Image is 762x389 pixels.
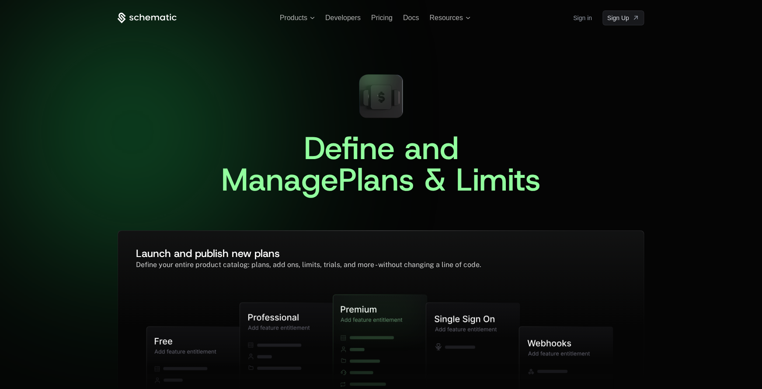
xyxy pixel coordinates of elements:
a: Pricing [371,14,393,21]
span: Define and Manage [221,127,468,201]
span: Plans & Limits [338,159,541,201]
a: Developers [325,14,361,21]
a: [object Object] [602,10,644,25]
span: Resources [429,14,463,22]
a: Sign in [573,11,592,25]
a: Docs [403,14,419,21]
span: Sign Up [607,14,629,22]
span: Products [280,14,307,22]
